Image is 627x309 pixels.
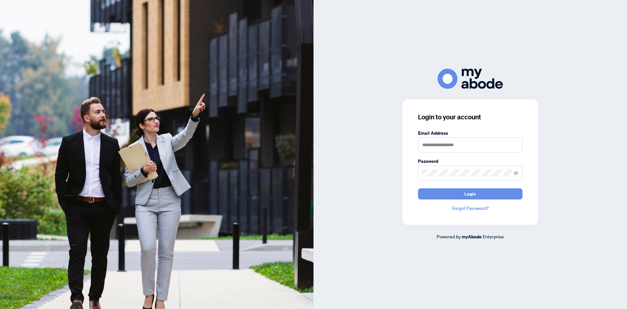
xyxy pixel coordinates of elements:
span: Enterprise [483,233,504,239]
a: Forgot Password? [418,205,522,212]
img: ma-logo [438,69,503,89]
label: Password [418,158,522,165]
span: Powered by [437,233,461,239]
label: Email Address [418,129,522,137]
a: myAbode [462,233,482,240]
button: Login [418,188,522,199]
h3: Login to your account [418,112,522,122]
span: Login [464,189,476,199]
span: eye-invisible [514,171,518,175]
